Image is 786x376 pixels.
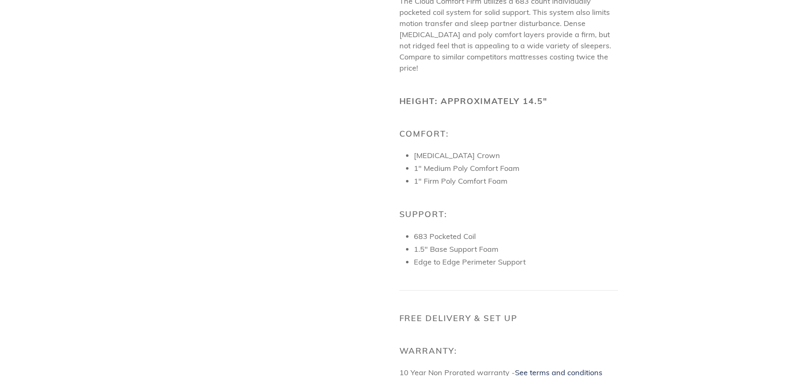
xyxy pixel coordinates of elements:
[414,176,507,186] span: 1" Firm Poly Comfort Foam
[414,232,476,241] span: 683 Pocketed Coil
[399,96,548,106] b: Height: Approximately 14.5"
[399,209,618,219] h2: Support:
[414,244,498,254] span: 1.5" Base Support Foam
[414,163,519,173] span: 1" Medium Poly Comfort Foam
[399,313,618,323] h2: Free Delivery & Set Up
[414,257,526,267] span: Edge to Edge Perimeter Support
[399,129,618,139] h2: Comfort:
[399,346,618,356] h2: Warranty:
[414,150,618,161] li: [MEDICAL_DATA] Crown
